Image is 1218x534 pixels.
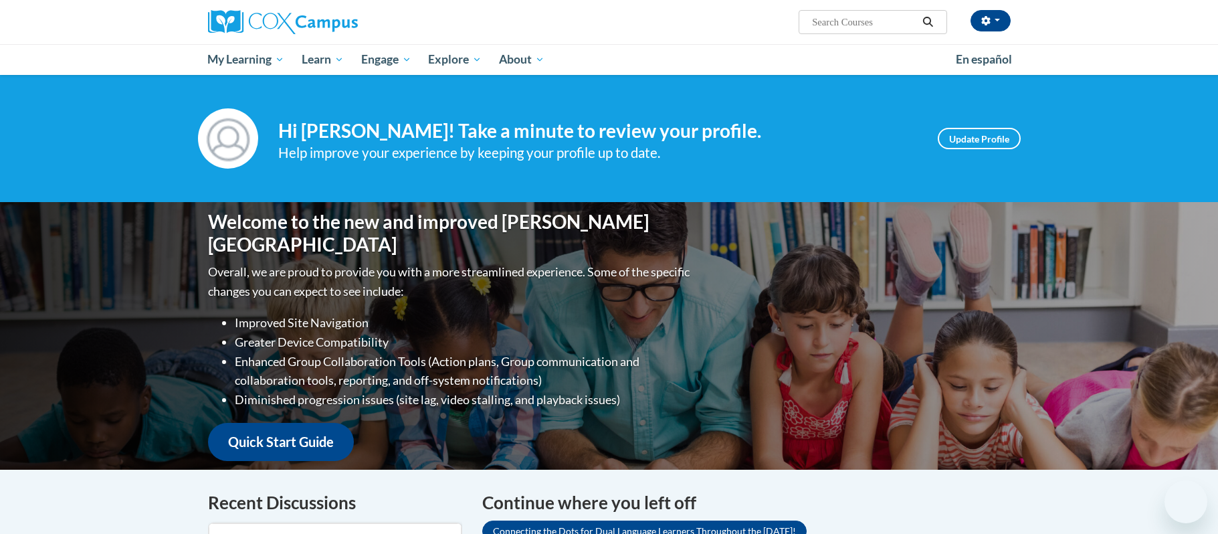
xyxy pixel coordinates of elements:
[918,14,938,30] button: Search
[956,52,1012,66] span: En español
[938,128,1021,149] a: Update Profile
[207,52,284,68] span: My Learning
[235,390,693,410] li: Diminished progression issues (site lag, video stalling, and playback issues)
[302,52,344,68] span: Learn
[208,211,693,256] h1: Welcome to the new and improved [PERSON_NAME][GEOGRAPHIC_DATA]
[278,120,918,143] h4: Hi [PERSON_NAME]! Take a minute to review your profile.
[235,352,693,391] li: Enhanced Group Collaboration Tools (Action plans, Group communication and collaboration tools, re...
[199,44,294,75] a: My Learning
[293,44,352,75] a: Learn
[198,108,258,169] img: Profile Image
[947,46,1021,74] a: En español
[428,52,482,68] span: Explore
[1164,480,1207,523] iframe: Button to launch messaging window
[490,44,553,75] a: About
[352,44,420,75] a: Engage
[971,10,1011,31] button: Account Settings
[208,423,354,461] a: Quick Start Guide
[235,333,693,352] li: Greater Device Compatibility
[419,44,490,75] a: Explore
[208,10,462,34] a: Cox Campus
[235,313,693,333] li: Improved Site Navigation
[811,14,918,30] input: Search Courses
[278,142,918,164] div: Help improve your experience by keeping your profile up to date.
[499,52,544,68] span: About
[482,490,1011,516] h4: Continue where you left off
[208,10,358,34] img: Cox Campus
[188,44,1031,75] div: Main menu
[361,52,411,68] span: Engage
[208,490,462,516] h4: Recent Discussions
[208,262,693,301] p: Overall, we are proud to provide you with a more streamlined experience. Some of the specific cha...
